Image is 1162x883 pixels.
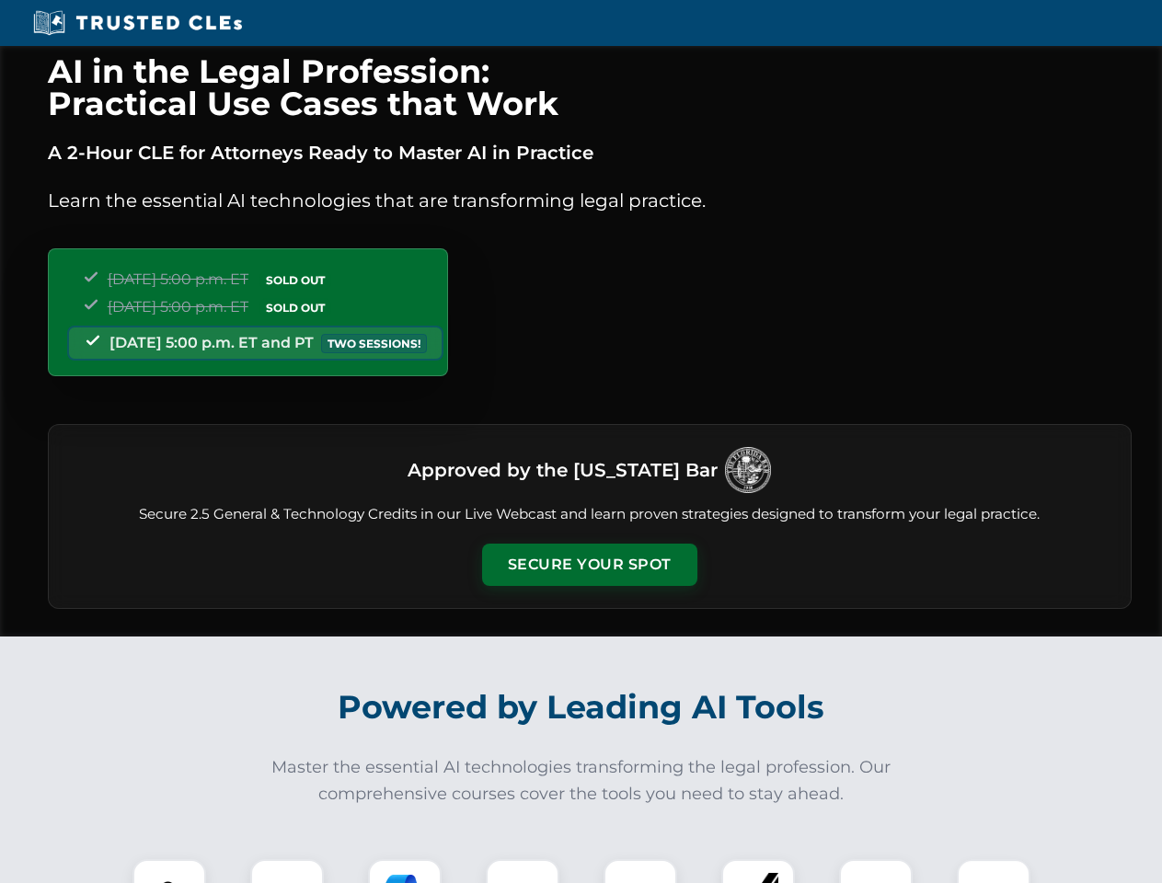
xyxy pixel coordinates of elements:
p: Learn the essential AI technologies that are transforming legal practice. [48,186,1132,215]
h2: Powered by Leading AI Tools [72,675,1091,740]
img: Trusted CLEs [28,9,247,37]
span: SOLD OUT [259,298,331,317]
h3: Approved by the [US_STATE] Bar [408,453,718,487]
p: A 2-Hour CLE for Attorneys Ready to Master AI in Practice [48,138,1132,167]
span: SOLD OUT [259,270,331,290]
span: [DATE] 5:00 p.m. ET [108,298,248,315]
p: Secure 2.5 General & Technology Credits in our Live Webcast and learn proven strategies designed ... [71,504,1109,525]
img: Logo [725,447,771,493]
span: [DATE] 5:00 p.m. ET [108,270,248,288]
h1: AI in the Legal Profession: Practical Use Cases that Work [48,55,1132,120]
p: Master the essential AI technologies transforming the legal profession. Our comprehensive courses... [259,754,903,808]
button: Secure Your Spot [482,544,697,586]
